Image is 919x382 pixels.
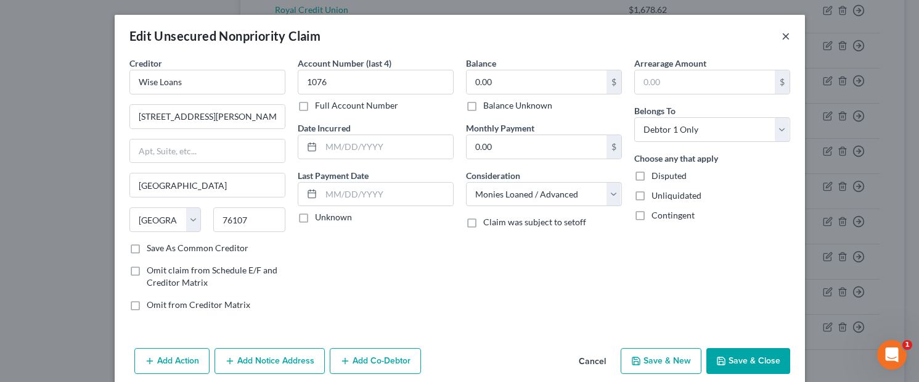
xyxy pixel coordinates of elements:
input: Enter address... [130,105,285,128]
span: Belongs To [634,106,676,116]
span: Claim was subject to setoff [483,217,586,227]
label: Balance Unknown [483,99,552,112]
label: Full Account Number [315,99,398,112]
button: Add Notice Address [214,348,325,374]
input: MM/DD/YYYY [321,135,453,159]
label: Monthly Payment [466,122,534,135]
input: MM/DD/YYYY [321,183,453,206]
label: Account Number (last 4) [298,57,391,70]
span: Contingent [651,210,695,220]
div: $ [607,135,621,159]
span: Omit from Creditor Matrix [147,299,250,310]
span: Unliquidated [651,190,701,201]
button: Save & Close [706,348,790,374]
input: 0.00 [467,70,607,94]
span: 1 [902,340,912,350]
input: Apt, Suite, etc... [130,139,285,163]
iframe: Intercom live chat [877,340,907,370]
label: Arrearage Amount [634,57,706,70]
div: Edit Unsecured Nonpriority Claim [129,27,321,44]
label: Balance [466,57,496,70]
span: Creditor [129,58,162,69]
button: Add Action [134,348,210,374]
label: Save As Common Creditor [147,242,248,254]
input: Search creditor by name... [129,70,285,94]
span: Disputed [651,170,687,181]
input: XXXX [298,70,454,94]
button: Add Co-Debtor [330,348,421,374]
input: Enter zip... [213,207,285,232]
div: $ [775,70,790,94]
div: $ [607,70,621,94]
label: Choose any that apply [634,152,718,165]
button: Cancel [569,349,616,374]
button: × [782,28,790,43]
label: Unknown [315,211,352,223]
label: Last Payment Date [298,169,369,182]
input: Enter city... [130,173,285,197]
label: Consideration [466,169,520,182]
span: Omit claim from Schedule E/F and Creditor Matrix [147,265,277,288]
input: 0.00 [467,135,607,159]
button: Save & New [621,348,701,374]
label: Date Incurred [298,122,351,135]
input: 0.00 [635,70,775,94]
